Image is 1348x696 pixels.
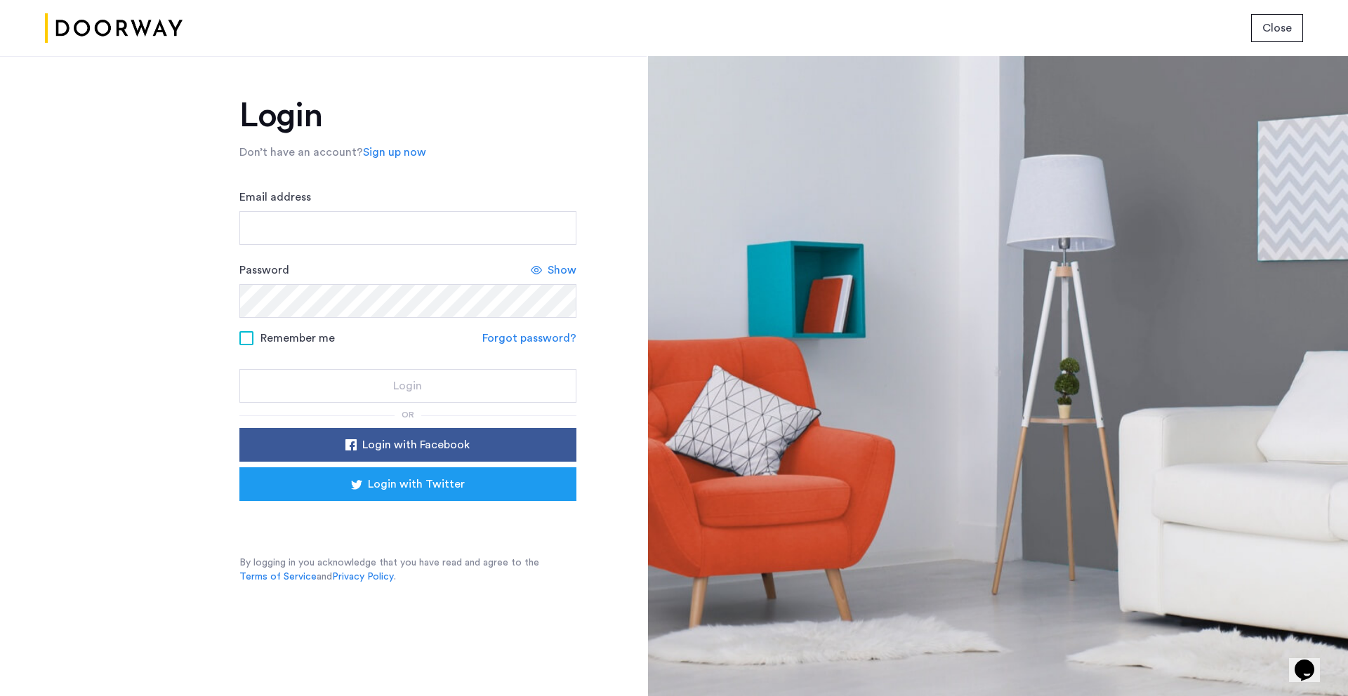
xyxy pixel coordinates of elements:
span: Show [548,262,576,279]
p: By logging in you acknowledge that you have read and agree to the and . [239,556,576,584]
iframe: chat widget [1289,640,1334,682]
a: Terms of Service [239,570,317,584]
label: Email address [239,189,311,206]
h1: Login [239,99,576,133]
span: Remember me [260,330,335,347]
span: Login with Facebook [362,436,470,453]
button: button [239,428,576,462]
span: Login [393,377,422,394]
img: logo [45,2,183,55]
button: button [239,467,576,501]
span: or [402,410,414,419]
button: button [239,369,576,403]
button: button [1251,14,1303,42]
a: Forgot password? [482,330,576,347]
span: Close [1262,20,1292,36]
a: Privacy Policy [332,570,394,584]
span: Login with Twitter [368,476,465,493]
label: Password [239,262,289,279]
a: Sign up now [363,144,426,161]
span: Don’t have an account? [239,147,363,158]
iframe: Sign in with Google Button [260,505,555,536]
